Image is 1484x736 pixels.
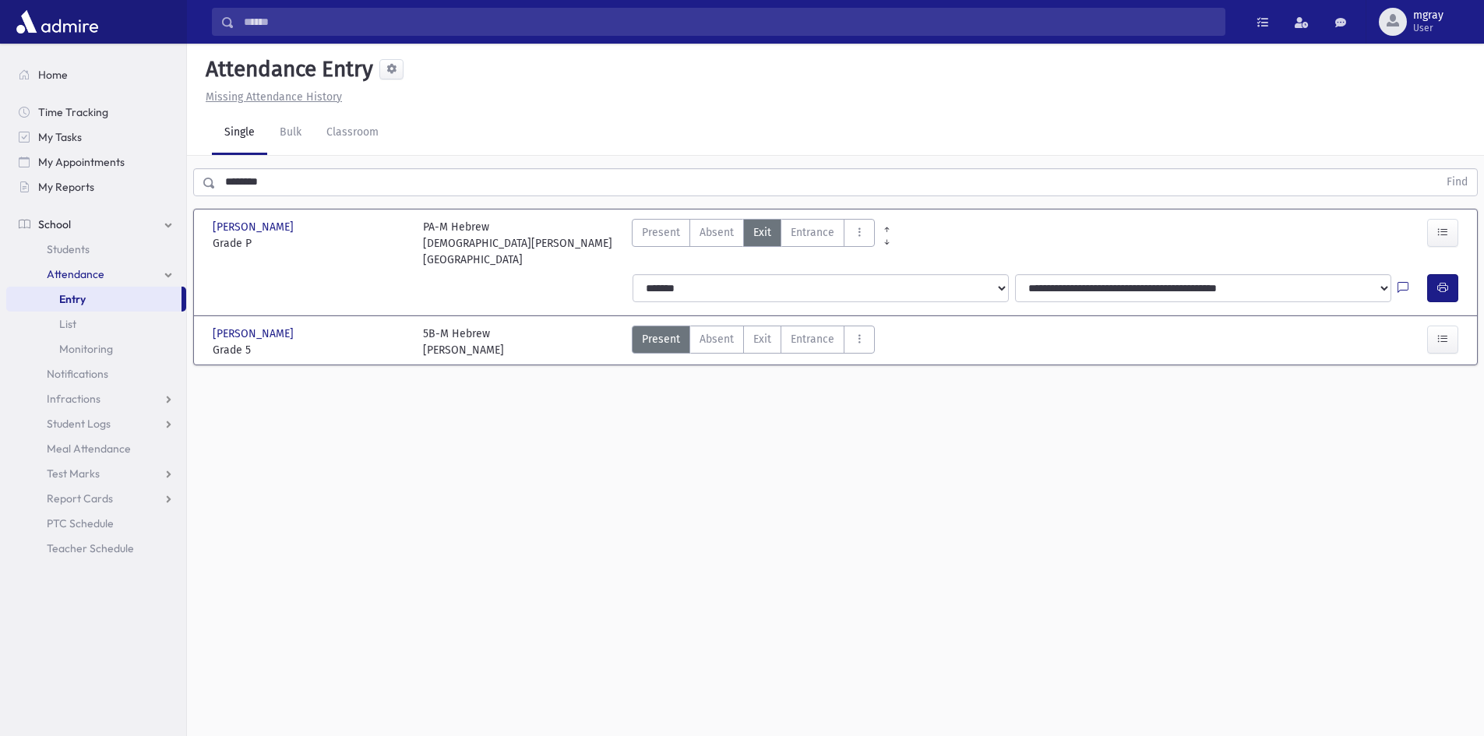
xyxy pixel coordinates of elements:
[6,411,186,436] a: Student Logs
[213,235,407,252] span: Grade P
[38,217,71,231] span: School
[47,242,90,256] span: Students
[12,6,102,37] img: AdmirePro
[6,386,186,411] a: Infractions
[6,62,186,87] a: Home
[791,224,834,241] span: Entrance
[206,90,342,104] u: Missing Attendance History
[59,317,76,331] span: List
[1437,169,1477,195] button: Find
[6,312,186,336] a: List
[6,511,186,536] a: PTC Schedule
[632,326,875,358] div: AttTypes
[6,262,186,287] a: Attendance
[212,111,267,155] a: Single
[6,150,186,174] a: My Appointments
[6,461,186,486] a: Test Marks
[6,174,186,199] a: My Reports
[642,331,680,347] span: Present
[199,56,373,83] h5: Attendance Entry
[753,331,771,347] span: Exit
[47,491,113,505] span: Report Cards
[199,90,342,104] a: Missing Attendance History
[314,111,391,155] a: Classroom
[47,367,108,381] span: Notifications
[423,219,618,268] div: PA-M Hebrew [DEMOGRAPHIC_DATA][PERSON_NAME][GEOGRAPHIC_DATA]
[47,442,131,456] span: Meal Attendance
[47,267,104,281] span: Attendance
[700,224,734,241] span: Absent
[642,224,680,241] span: Present
[6,336,186,361] a: Monitoring
[632,219,875,268] div: AttTypes
[700,331,734,347] span: Absent
[423,326,504,358] div: 5B-M Hebrew [PERSON_NAME]
[267,111,314,155] a: Bulk
[6,361,186,386] a: Notifications
[38,155,125,169] span: My Appointments
[6,212,186,237] a: School
[59,342,113,356] span: Monitoring
[6,486,186,511] a: Report Cards
[38,180,94,194] span: My Reports
[59,292,86,306] span: Entry
[753,224,771,241] span: Exit
[234,8,1225,36] input: Search
[47,392,100,406] span: Infractions
[6,125,186,150] a: My Tasks
[6,287,182,312] a: Entry
[38,130,82,144] span: My Tasks
[213,326,297,342] span: [PERSON_NAME]
[791,331,834,347] span: Entrance
[1413,9,1443,22] span: mgray
[213,342,407,358] span: Grade 5
[47,516,114,530] span: PTC Schedule
[47,417,111,431] span: Student Logs
[38,68,68,82] span: Home
[47,541,134,555] span: Teacher Schedule
[6,237,186,262] a: Students
[213,219,297,235] span: [PERSON_NAME]
[1413,22,1443,34] span: User
[6,100,186,125] a: Time Tracking
[38,105,108,119] span: Time Tracking
[6,536,186,561] a: Teacher Schedule
[6,436,186,461] a: Meal Attendance
[47,467,100,481] span: Test Marks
